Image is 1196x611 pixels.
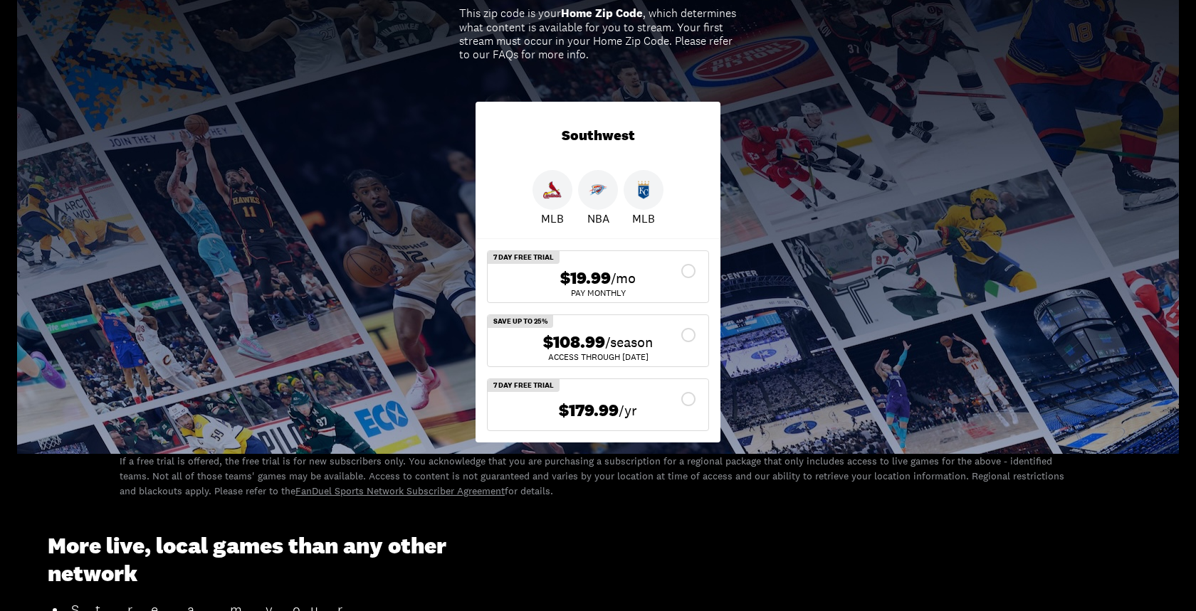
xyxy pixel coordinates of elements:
[120,454,1076,499] p: If a free trial is offered, the free trial is for new subscribers only. You acknowledge that you ...
[589,181,607,199] img: Thunder
[632,210,655,227] p: MLB
[488,315,553,328] div: SAVE UP TO 25%
[587,210,609,227] p: NBA
[295,484,505,497] a: FanDuel Sports Network Subscriber Agreement
[459,6,737,61] div: This zip code is your , which determines what content is available for you to stream. Your first ...
[560,268,611,289] span: $19.99
[561,6,643,21] b: Home Zip Code
[543,332,605,353] span: $108.99
[543,181,562,199] img: Cardinals
[605,332,653,352] span: /season
[619,400,637,420] span: /yr
[541,210,564,227] p: MLB
[611,268,636,288] span: /mo
[488,379,560,392] div: 7 Day Free Trial
[488,251,560,264] div: 7 Day Free Trial
[476,102,720,170] div: Southwest
[559,400,619,421] span: $179.99
[48,533,510,588] h3: More live, local games than any other network
[499,353,697,361] div: ACCESS THROUGH [DATE]
[634,181,653,199] img: Royals
[499,289,697,297] div: Pay Monthly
